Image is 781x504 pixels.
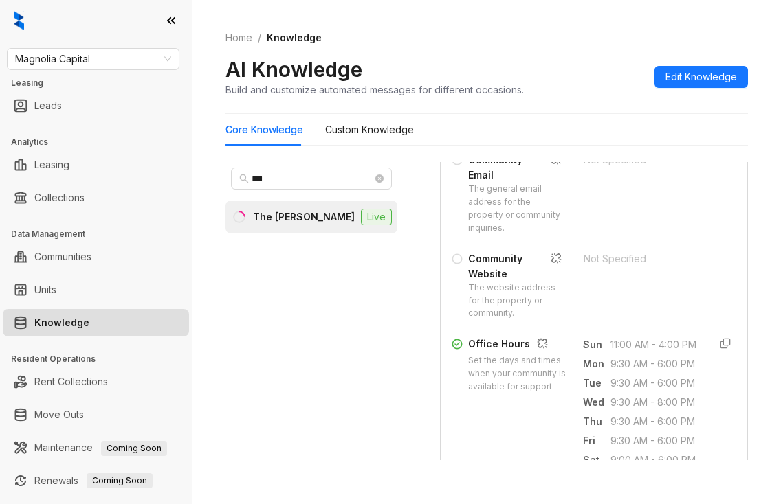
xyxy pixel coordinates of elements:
span: 9:30 AM - 6:00 PM [610,414,698,429]
a: Move Outs [34,401,84,428]
span: Tue [583,376,610,391]
li: Move Outs [3,401,189,428]
div: Core Knowledge [225,122,303,137]
h2: AI Knowledge [225,56,362,82]
h3: Data Management [11,228,192,240]
div: Not Specified [584,251,699,266]
span: search [239,174,249,183]
span: Sun [583,337,610,352]
span: Mon [583,356,610,371]
span: 9:00 AM - 6:00 PM [610,453,698,468]
div: The general email address for the property or community inquiries. [468,183,567,234]
span: Edit Knowledge [665,69,737,84]
span: Thu [583,414,610,429]
span: 9:30 AM - 8:00 PM [610,395,698,410]
span: Knowledge [267,32,322,43]
span: Sat [583,453,610,468]
span: close-circle [375,174,384,183]
span: Magnolia Capital [15,49,171,69]
a: Knowledge [34,309,89,336]
div: Community Website [468,251,567,282]
button: Edit Knowledge [654,66,748,88]
a: Leads [34,92,62,119]
h3: Analytics [11,136,192,148]
li: Maintenance [3,434,189,461]
a: Leasing [34,151,69,179]
div: Community Email [468,152,567,183]
li: Leads [3,92,189,119]
li: / [258,30,261,45]
div: Set the days and times when your community is available for support [468,354,566,393]
div: Custom Knowledge [325,122,414,137]
h3: Resident Operations [11,353,192,365]
li: Communities [3,243,189,271]
span: 11:00 AM - 4:00 PM [610,337,698,352]
span: Fri [583,433,610,448]
a: RenewalsComing Soon [34,467,153,494]
h3: Leasing [11,77,192,89]
span: Coming Soon [101,441,167,456]
li: Knowledge [3,309,189,336]
a: Home [223,30,255,45]
li: Collections [3,184,189,211]
span: 9:30 AM - 6:00 PM [610,356,698,371]
img: logo [14,11,24,30]
a: Units [34,276,56,303]
li: Rent Collections [3,368,189,396]
span: Wed [583,395,610,410]
a: Communities [34,243,91,271]
li: Renewals [3,467,189,494]
div: Build and customize automated messages for different occasions. [225,82,524,97]
span: Live [361,209,392,225]
a: Rent Collections [34,368,108,396]
div: The [PERSON_NAME] [253,209,355,225]
a: Collections [34,184,85,211]
li: Units [3,276,189,303]
li: Leasing [3,151,189,179]
span: Coming Soon [87,473,153,488]
span: 9:30 AM - 6:00 PM [610,376,698,391]
div: The website address for the property or community. [468,282,567,321]
span: 9:30 AM - 6:00 PM [610,433,698,448]
div: Office Hours [468,336,566,354]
